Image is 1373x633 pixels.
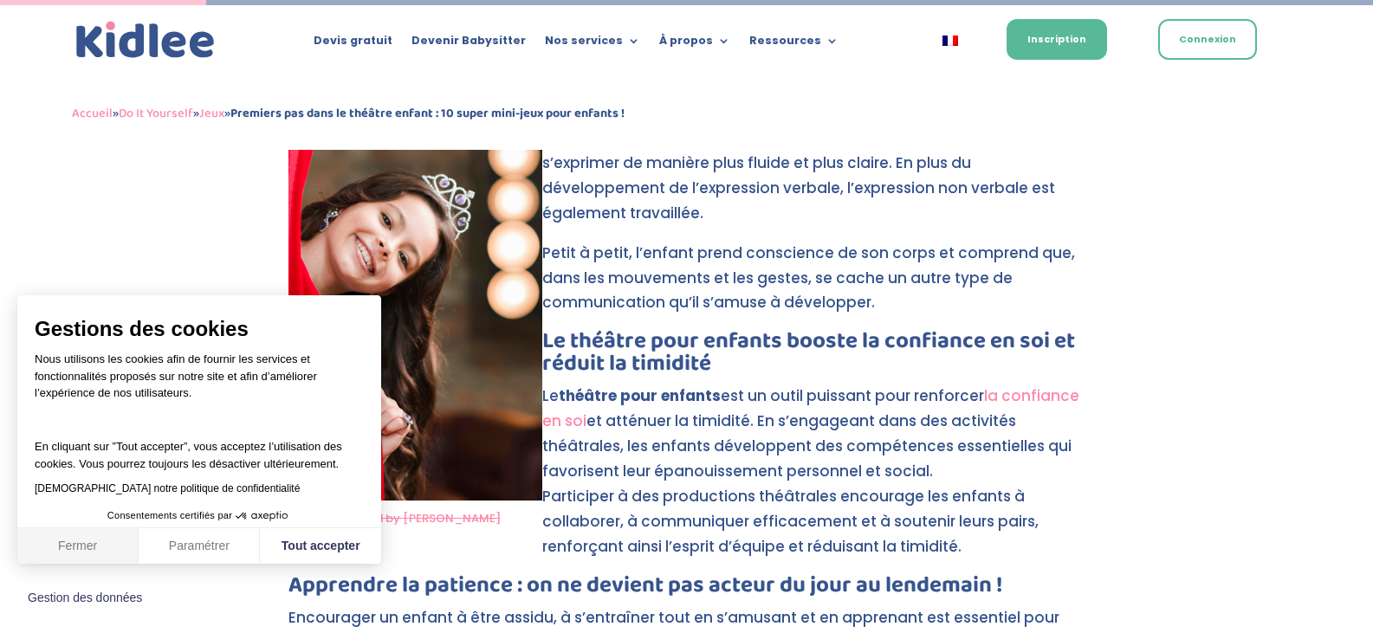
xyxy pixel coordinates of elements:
h3: Apprendre la patience : on ne devient pas acteur du jour au lendemain ! [288,574,1085,605]
span: Consentements certifiés par [107,511,232,520]
button: Consentements certifiés par [99,505,300,527]
a: Do It Yourself [119,103,193,124]
button: Tout accepter [260,528,381,565]
p: En cliquant sur ”Tout accepter”, vous acceptez l’utilisation des cookies. Vous pourrez toujours l... [35,422,364,473]
a: Kidlee Logo [72,17,219,63]
span: » » » [72,103,625,124]
a: Connexion [1158,19,1257,60]
p: Petit à petit, l’enfant prend conscience de son corps et comprend que, dans les mouvements et les... [288,241,1085,331]
span: Gestion des données [28,591,142,606]
a: Jeux [199,103,224,124]
a: Devenir Babysitter [411,35,526,54]
a: Inscription [1007,19,1107,60]
h3: Le théâtre pour enfants booste la confiance en soi et réduit la timidité [288,330,1085,384]
strong: Premiers pas dans le théâtre enfant : 10 super mini-jeux pour enfants ! [230,103,625,124]
span: Gestions des cookies [35,316,364,342]
img: Français [942,36,958,46]
img: Théâtre enfants : fille souriante avec une couronne sur sa tête derrière rideau rouge. [288,94,542,501]
svg: Axeptio [236,490,288,542]
a: Accueil [72,103,113,124]
button: Fermer [17,528,139,565]
p: Le est un outil puissant pour renforcer et atténuer la timidité. En s’engageant dans des activité... [288,384,1085,573]
a: Devis gratuit [314,35,392,54]
button: Fermer le widget sans consentement [17,580,152,617]
a: À propos [659,35,730,54]
strong: théâtre pour enfants [559,385,721,406]
button: Paramétrer [139,528,260,565]
a: [DEMOGRAPHIC_DATA] notre politique de confidentialité [35,482,300,494]
a: Nos services [545,35,640,54]
a: Ressources [749,35,839,54]
a: Designed by [PERSON_NAME] [330,510,501,526]
img: logo_kidlee_bleu [72,17,219,63]
p: Nous utilisons les cookies afin de fournir les services et fonctionnalités proposés sur notre sit... [35,351,364,413]
p: Le théâtre permet d’enrichir le vocabulaire. L’enfant apprend à s’exprimer de manière plus fluide... [288,126,1085,241]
